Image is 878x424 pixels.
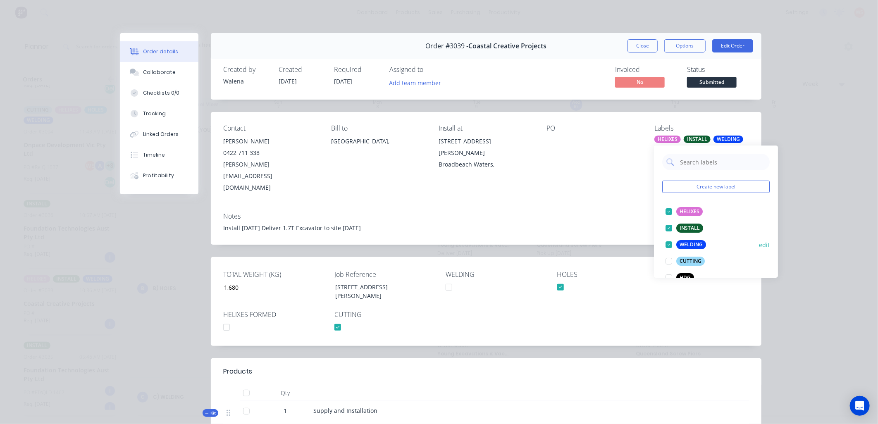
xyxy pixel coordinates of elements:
div: Products [223,367,252,376]
div: Assigned to [389,66,472,74]
div: HELIXES [654,136,681,143]
div: INSTALL [684,136,711,143]
span: 1 [284,406,287,415]
input: Search labels [679,154,766,170]
label: CUTTING [334,310,438,319]
button: edit [759,241,770,249]
div: Order details [143,48,178,55]
div: [GEOGRAPHIC_DATA], [331,136,426,147]
button: Linked Orders [120,124,198,145]
div: PO [546,124,641,132]
button: Checklists 0/0 [120,83,198,103]
button: Submitted [687,77,737,89]
div: WELDING [713,136,743,143]
button: Timeline [120,145,198,165]
button: Close [627,39,658,52]
div: Broadbeach Waters, [439,159,534,170]
div: Invoiced [615,66,677,74]
button: Add team member [385,77,446,88]
span: [DATE] [334,77,352,85]
div: HELIXES [676,207,703,216]
label: WELDING [446,269,549,279]
button: WELDING [662,239,709,250]
div: [STREET_ADDRESS][PERSON_NAME] [439,136,534,159]
div: WELDING [676,240,706,249]
div: [GEOGRAPHIC_DATA], [331,136,426,162]
button: INSTALL [662,222,706,234]
div: Status [687,66,749,74]
button: Edit Order [712,39,753,52]
div: CUTTING [676,257,705,266]
button: HELIXES [662,206,706,217]
input: Enter number... [217,281,327,293]
div: Collaborate [143,69,176,76]
div: Timeline [143,151,165,159]
div: Install at [439,124,534,132]
div: Linked Orders [143,131,179,138]
div: Open Intercom Messenger [850,396,870,416]
div: [PERSON_NAME] [223,136,318,147]
button: Options [664,39,706,52]
span: Kit [205,410,216,416]
div: Created [279,66,324,74]
span: Supply and Installation [313,407,377,414]
div: Labels [654,124,749,132]
div: Contact [223,124,318,132]
div: HDG [676,273,694,282]
div: Qty [260,385,310,401]
label: Job Reference [334,269,438,279]
button: Collaborate [120,62,198,83]
div: Walena [223,77,269,86]
div: [PERSON_NAME][EMAIL_ADDRESS][DOMAIN_NAME] [223,159,318,193]
div: Notes [223,212,749,220]
div: INSTALL [676,224,703,233]
button: Profitability [120,165,198,186]
div: Install [DATE] Deliver 1.7T Excavator to site [DATE] [223,224,749,232]
div: Created by [223,66,269,74]
span: Submitted [687,77,737,87]
div: [STREET_ADDRESS][PERSON_NAME]Broadbeach Waters, [439,136,534,170]
label: HOLES [557,269,661,279]
div: [PERSON_NAME]0422 711 338[PERSON_NAME][EMAIL_ADDRESS][DOMAIN_NAME] [223,136,318,193]
span: [DATE] [279,77,297,85]
button: HDG [662,272,697,283]
span: Coastal Creative Projects [469,42,547,50]
div: Checklists 0/0 [143,89,179,97]
button: Create new label [662,181,770,193]
div: Tracking [143,110,166,117]
div: Profitability [143,172,174,179]
label: HELIXES FORMED [223,310,327,319]
button: CUTTING [662,255,708,267]
div: Required [334,66,379,74]
button: Add team member [389,77,446,88]
div: 0422 711 338 [223,147,318,159]
span: No [615,77,665,87]
div: Bill to [331,124,426,132]
span: Order #3039 - [426,42,469,50]
div: [STREET_ADDRESS][PERSON_NAME] [329,281,432,302]
label: TOTAL WEIGHT (KG) [223,269,327,279]
button: Order details [120,41,198,62]
button: Tracking [120,103,198,124]
div: Kit [203,409,218,417]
